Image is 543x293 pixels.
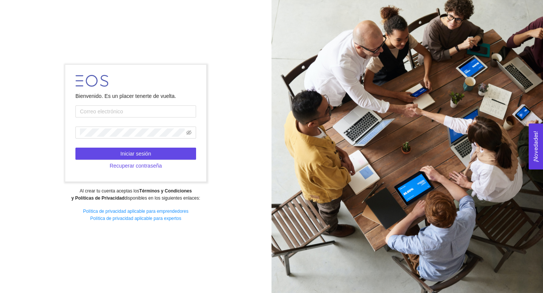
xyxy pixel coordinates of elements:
[5,188,266,202] div: Al crear tu cuenta aceptas los disponibles en los siguientes enlaces:
[75,163,196,169] a: Recuperar contraseña
[186,130,192,135] span: eye-invisible
[90,216,181,221] a: Política de privacidad aplicable para expertos
[75,148,196,160] button: Iniciar sesión
[83,209,189,214] a: Política de privacidad aplicable para emprendedores
[110,162,162,170] span: Recuperar contraseña
[75,105,196,118] input: Correo electrónico
[120,150,151,158] span: Iniciar sesión
[529,124,543,169] button: Open Feedback Widget
[75,92,196,100] div: Bienvenido. Es un placer tenerte de vuelta.
[71,188,192,201] strong: Términos y Condiciones y Políticas de Privacidad
[75,160,196,172] button: Recuperar contraseña
[75,75,108,87] img: LOGO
